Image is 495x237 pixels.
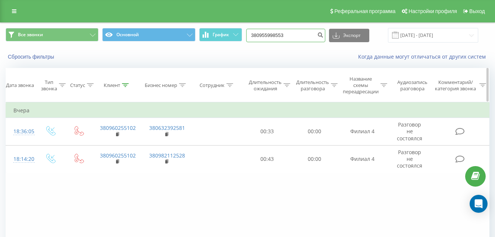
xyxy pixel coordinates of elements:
span: Реферальная программа [334,8,395,14]
span: Настройки профиля [408,8,457,14]
div: Аудиозапись разговора [394,79,431,92]
input: Поиск по номеру [246,29,325,42]
button: Основной [102,28,195,41]
span: Разговор не состоялся [397,121,422,141]
div: Длительность ожидания [249,79,282,92]
div: Бизнес номер [145,82,177,88]
div: Дата звонка [6,82,34,88]
td: Вчера [6,103,489,118]
td: 00:00 [291,145,338,173]
button: Экспорт [329,29,369,42]
div: 18:36:05 [13,124,28,139]
button: График [199,28,242,41]
a: 380632392581 [149,124,185,131]
div: Тип звонка [41,79,57,92]
div: Название схемы переадресации [343,76,379,95]
a: 380960255102 [100,124,136,131]
span: Разговор не состоялся [397,149,422,169]
button: Сбросить фильтры [6,53,58,60]
button: Все звонки [6,28,98,41]
div: Сотрудник [200,82,225,88]
td: 00:33 [244,118,291,146]
span: График [213,32,229,37]
span: Все звонки [18,32,43,38]
div: Клиент [104,82,120,88]
span: Выход [469,8,485,14]
a: 380960255102 [100,152,136,159]
a: Когда данные могут отличаться от других систем [358,53,489,60]
div: 18:14:20 [13,152,28,166]
td: 00:00 [291,118,338,146]
td: 00:43 [244,145,291,173]
a: 380982112528 [149,152,185,159]
div: Open Intercom Messenger [470,195,488,213]
div: Длительность разговора [296,79,329,92]
td: Филиал 4 [338,118,387,146]
div: Статус [70,82,85,88]
td: Филиал 4 [338,145,387,173]
div: Комментарий/категория звонка [434,79,477,92]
